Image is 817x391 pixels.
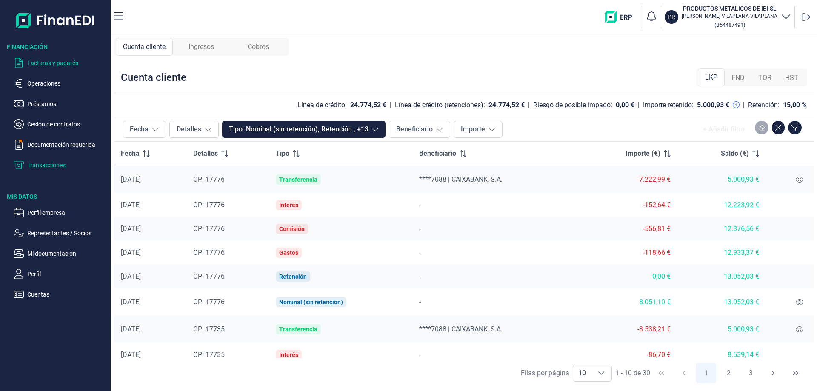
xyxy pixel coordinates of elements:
div: [DATE] [121,225,180,233]
span: Cobros [248,42,269,52]
span: OP: 17776 [193,225,225,233]
h3: PRODUCTOS METALICOS DE IBI SL [682,4,777,13]
p: Documentación requerida [27,140,107,150]
button: Cesión de contratos [14,119,107,129]
div: 15,00 % [783,101,807,109]
span: ****7088 | CAIXABANK, S.A. [419,175,503,183]
div: [DATE] [121,272,180,281]
span: 1 - 10 de 30 [615,370,650,377]
span: Tipo [276,148,289,159]
span: OP: 17776 [193,298,225,306]
div: 13.052,03 € [684,272,759,281]
span: OP: 17735 [193,325,225,333]
div: Cobros [230,38,287,56]
span: LKP [705,72,717,83]
button: Transacciones [14,160,107,170]
div: -152,64 € [584,201,671,209]
button: Beneficiario [389,121,450,138]
button: Operaciones [14,78,107,88]
div: Transferencia [279,176,317,183]
div: LKP [698,68,725,86]
p: Transacciones [27,160,107,170]
div: [DATE] [121,298,180,306]
div: 0,00 € [616,101,634,109]
button: Next Page [763,363,783,383]
div: Retención: [748,101,780,109]
div: 5.000,93 € [697,101,729,109]
div: 24.774,52 € [350,101,386,109]
div: 13.052,03 € [684,298,759,306]
span: Fecha [121,148,140,159]
button: First Page [651,363,671,383]
div: Retención [279,273,307,280]
div: Transferencia [279,326,317,333]
span: Saldo (€) [721,148,749,159]
div: 0,00 € [584,272,671,281]
p: Cuentas [27,289,107,300]
button: Fecha [123,121,166,138]
button: Page 1 [696,363,716,383]
button: Facturas y pagarés [14,58,107,68]
small: Copiar cif [714,22,745,28]
span: - [419,201,421,209]
div: | [638,100,640,110]
div: 8.051,10 € [584,298,671,306]
button: PRPRODUCTOS METALICOS DE IBI SL[PERSON_NAME] VILAPLANA VILAPLANA(B54487491) [665,4,791,30]
div: FND [725,69,751,86]
div: Nominal (sin retención) [279,299,343,305]
div: | [390,100,391,110]
div: HST [778,69,805,86]
button: Préstamos [14,99,107,109]
span: Ingresos [189,42,214,52]
button: Tipo: Nominal (sin retención), Retención , +13 [222,121,386,138]
div: Cuenta cliente [116,38,173,56]
div: Interés [279,202,298,208]
button: Perfil empresa [14,208,107,218]
img: erp [605,11,638,23]
span: OP: 17776 [193,201,225,209]
button: Detalles [169,121,219,138]
div: -3.538,21 € [584,325,671,334]
div: Interés [279,351,298,358]
span: TOR [758,73,771,83]
div: -118,66 € [584,248,671,257]
div: Ingresos [173,38,230,56]
span: Beneficiario [419,148,456,159]
div: [DATE] [121,175,180,184]
p: Cesión de contratos [27,119,107,129]
span: HST [785,73,798,83]
button: Page 2 [718,363,739,383]
p: Perfil empresa [27,208,107,218]
div: 24.774,52 € [488,101,525,109]
div: | [528,100,530,110]
div: Cuenta cliente [121,71,186,84]
span: OP: 17776 [193,272,225,280]
div: Filas por página [521,368,569,378]
img: Logo de aplicación [16,7,95,34]
p: Facturas y pagarés [27,58,107,68]
div: | [743,100,745,110]
button: Last Page [786,363,806,383]
span: OP: 17776 [193,248,225,257]
span: Detalles [193,148,218,159]
div: 12.376,56 € [684,225,759,233]
div: 8.539,14 € [684,351,759,359]
span: - [419,248,421,257]
p: PR [668,13,675,21]
div: 12.933,37 € [684,248,759,257]
button: Page 3 [741,363,761,383]
span: OP: 17776 [193,175,225,183]
div: Línea de crédito (retenciones): [395,101,485,109]
span: - [419,351,421,359]
span: ****7088 | CAIXABANK, S.A. [419,325,503,333]
span: FND [731,73,745,83]
div: Importe retenido: [643,101,694,109]
span: Importe (€) [626,148,660,159]
div: Choose [591,365,611,381]
p: Préstamos [27,99,107,109]
div: [DATE] [121,351,180,359]
div: [DATE] [121,248,180,257]
span: - [419,225,421,233]
p: Mi documentación [27,248,107,259]
button: Cuentas [14,289,107,300]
